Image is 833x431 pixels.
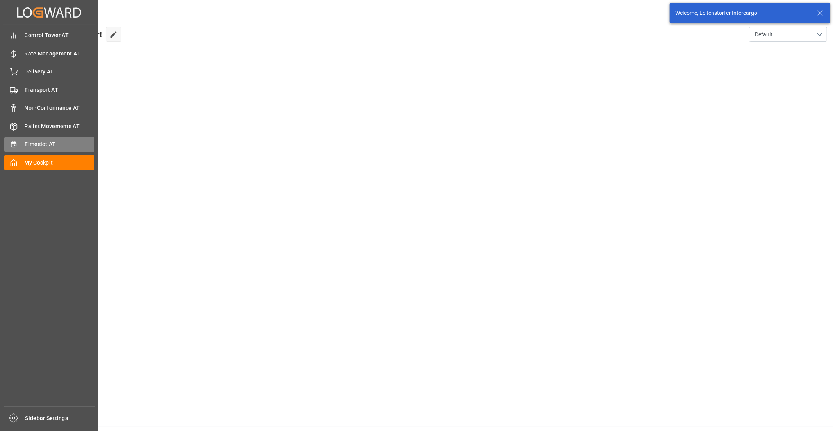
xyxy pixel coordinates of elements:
[4,118,94,134] a: Pallet Movements AT
[4,46,94,61] a: Rate Management AT
[25,414,95,422] span: Sidebar Settings
[675,9,810,17] div: Welcome, Leitenstorfer Intercargo
[25,86,95,94] span: Transport AT
[25,68,95,76] span: Delivery AT
[749,27,827,42] button: open menu
[25,104,95,112] span: Non-Conformance AT
[25,50,95,58] span: Rate Management AT
[4,82,94,97] a: Transport AT
[4,137,94,152] a: Timeslot AT
[25,31,95,39] span: Control Tower AT
[25,122,95,131] span: Pallet Movements AT
[4,100,94,116] a: Non-Conformance AT
[4,64,94,79] a: Delivery AT
[25,140,95,148] span: Timeslot AT
[755,30,772,39] span: Default
[25,159,95,167] span: My Cockpit
[4,155,94,170] a: My Cockpit
[32,27,102,42] span: Hello Leitenstorfer!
